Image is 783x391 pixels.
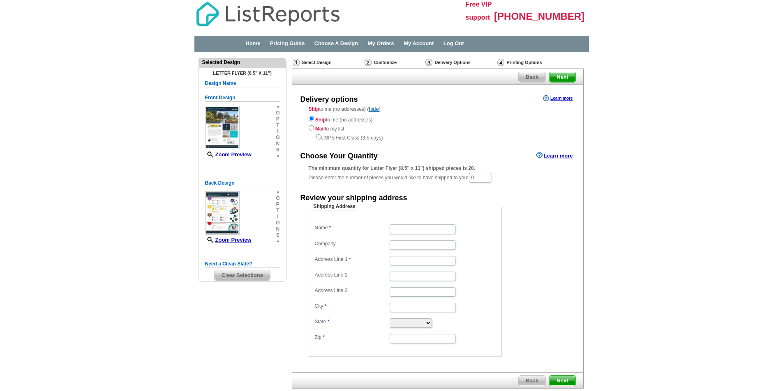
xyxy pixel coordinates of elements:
a: My Orders [368,40,394,46]
div: Printing Options [497,58,570,66]
img: Printing Options & Summary [497,59,504,66]
span: p [276,116,279,122]
h5: Need a Clean Slate? [205,260,280,268]
span: s [276,147,279,153]
label: Address Line 1 [315,256,389,263]
span: o [276,220,279,226]
span: o [276,135,279,141]
div: Please enter the number of pieces you would like to have shipped to you: [309,165,567,183]
img: small-thumb.jpg [205,106,240,149]
strong: Ship [315,117,326,123]
h5: Design Name [205,80,280,87]
span: Clear Selections [215,270,270,280]
img: Select Design [293,59,300,66]
a: Back [518,375,546,386]
span: Next [550,72,575,82]
span: o [276,195,279,201]
span: Free VIP support [466,1,492,21]
img: Customize [365,59,372,66]
div: The minimum quantity for Letter Flyer (8.5" x 11") shipped pieces is 20. [309,165,567,172]
a: Back [518,72,546,82]
a: Zoom Preview [205,151,252,158]
span: Back [519,72,545,82]
label: Company [315,240,389,247]
label: Zip [315,334,389,341]
a: Learn more [536,152,573,158]
div: Delivery Options [425,58,497,69]
label: State [315,318,389,325]
span: i [276,214,279,220]
div: Selected Design [199,59,286,66]
img: Delivery Options [425,59,432,66]
span: s [276,232,279,238]
span: » [276,104,279,110]
h5: Back Design [205,179,280,187]
div: Select Design [292,58,364,69]
h4: Letter Flyer (8.5" x 11") [205,71,280,75]
div: Customize [364,58,425,66]
a: Choose A Design [314,40,358,46]
div: Choose Your Quantity [300,151,378,162]
span: o [276,110,279,116]
div: to me (no addresses) ( ) [292,105,583,142]
a: Learn more [543,95,573,102]
span: t [276,208,279,214]
strong: Ship [309,106,319,112]
span: p [276,201,279,208]
span: Back [519,376,545,386]
a: Log Out [443,40,464,46]
h5: Front Design [205,94,280,102]
strong: Mail [315,126,325,132]
div: Delivery options [300,94,358,105]
span: Next [550,376,575,386]
label: Address Line 2 [315,272,389,279]
a: My Account [404,40,434,46]
legend: Shipping Address [313,203,356,210]
a: hide [369,106,379,112]
a: Zoom Preview [205,237,252,243]
span: n [276,141,279,147]
span: » [276,189,279,195]
span: » [276,153,279,159]
span: » [276,238,279,245]
span: [PHONE_NUMBER] [494,11,584,22]
label: City [315,303,389,310]
span: n [276,226,279,232]
span: i [276,128,279,135]
span: t [276,122,279,128]
label: Address Line 3 [315,287,389,294]
img: small-thumb.jpg [205,191,240,235]
div: Review your shipping address [300,193,407,204]
label: Name [315,224,389,231]
div: USPS First Class (3-5 days) [309,133,567,142]
a: Pricing Guide [270,40,305,46]
div: to me (no addresses) to my list [309,114,567,142]
a: Home [245,40,260,46]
